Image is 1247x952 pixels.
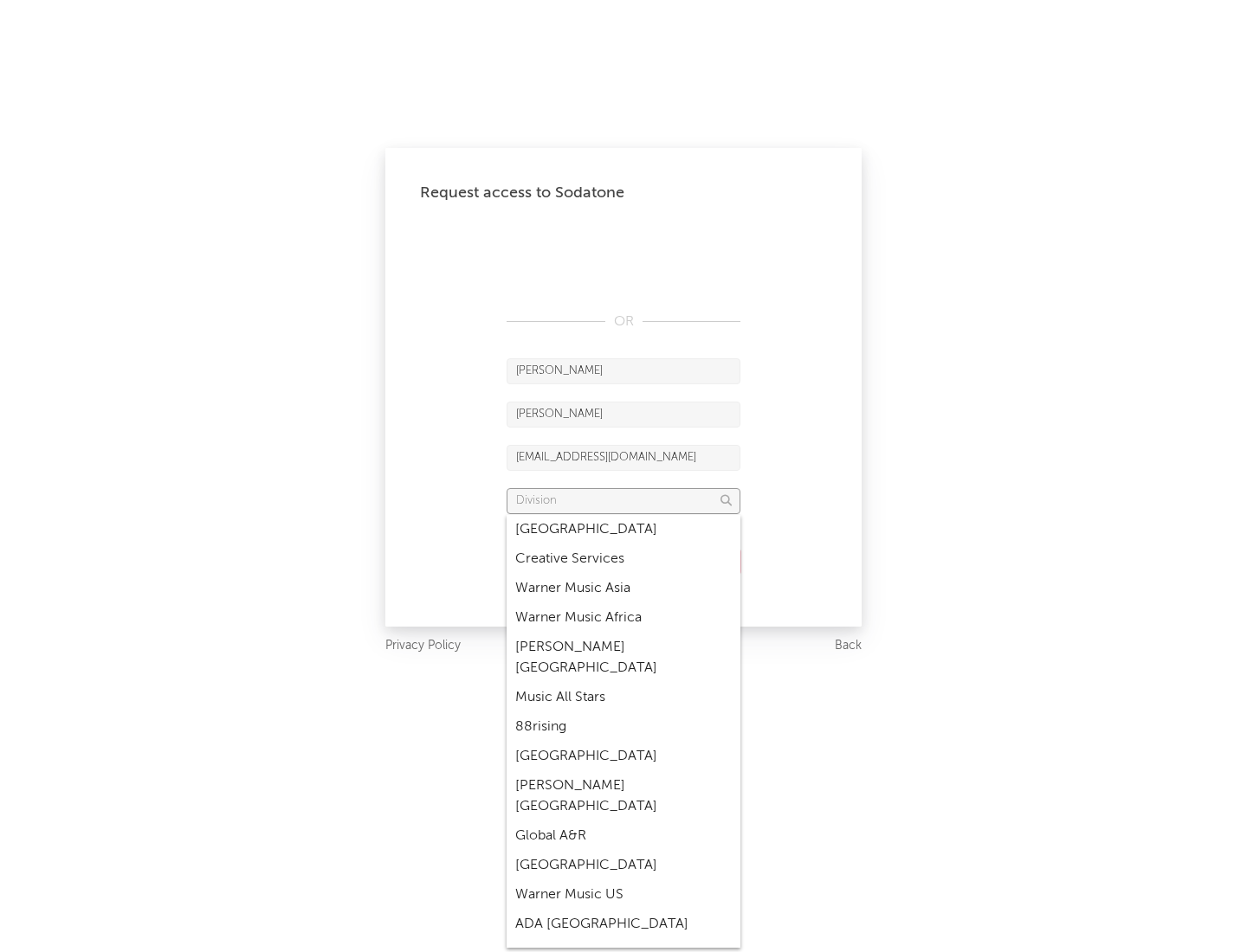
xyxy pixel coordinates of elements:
[385,635,461,657] a: Privacy Policy
[507,712,740,742] div: 88rising
[507,358,740,384] input: First Name
[420,183,827,203] div: Request access to Sodatone
[507,851,740,880] div: [GEOGRAPHIC_DATA]
[507,515,740,544] div: [GEOGRAPHIC_DATA]
[507,402,740,428] input: Last Name
[507,574,740,603] div: Warner Music Asia
[507,771,740,821] div: [PERSON_NAME] [GEOGRAPHIC_DATA]
[507,742,740,771] div: [GEOGRAPHIC_DATA]
[507,683,740,712] div: Music All Stars
[507,312,740,332] div: OR
[507,633,740,683] div: [PERSON_NAME] [GEOGRAPHIC_DATA]
[835,635,862,657] a: Back
[507,880,740,910] div: Warner Music US
[507,821,740,851] div: Global A&R
[507,910,740,939] div: ADA [GEOGRAPHIC_DATA]
[507,544,740,574] div: Creative Services
[507,488,740,514] input: Division
[507,445,740,471] input: Email
[507,603,740,633] div: Warner Music Africa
